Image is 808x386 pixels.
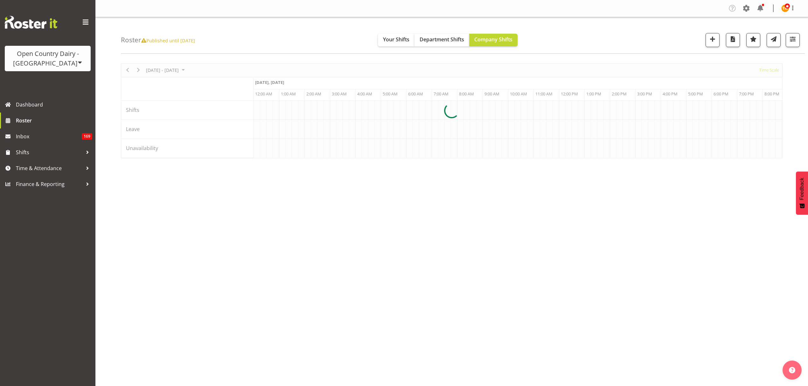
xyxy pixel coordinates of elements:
[16,132,82,141] span: Inbox
[16,116,92,125] span: Roster
[82,133,92,140] span: 169
[16,163,83,173] span: Time & Attendance
[414,34,469,46] button: Department Shifts
[378,34,414,46] button: Your Shifts
[141,37,195,44] span: Published until [DATE]
[469,34,518,46] button: Company Shifts
[796,171,808,215] button: Feedback - Show survey
[474,36,512,43] span: Company Shifts
[799,178,805,200] span: Feedback
[746,33,760,47] button: Highlight an important date within the roster.
[383,36,409,43] span: Your Shifts
[16,148,83,157] span: Shifts
[5,16,57,29] img: Rosterit website logo
[16,179,83,189] span: Finance & Reporting
[786,33,800,47] button: Filter Shifts
[121,36,195,44] h4: Roster
[420,36,464,43] span: Department Shifts
[789,367,795,373] img: help-xxl-2.png
[706,33,720,47] button: Add a new shift
[726,33,740,47] button: Download a PDF of the roster according to the set date range.
[11,49,84,68] div: Open Country Dairy - [GEOGRAPHIC_DATA]
[767,33,781,47] button: Send a list of all shifts for the selected filtered period to all rostered employees.
[16,100,92,109] span: Dashboard
[781,4,789,12] img: tim-magness10922.jpg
